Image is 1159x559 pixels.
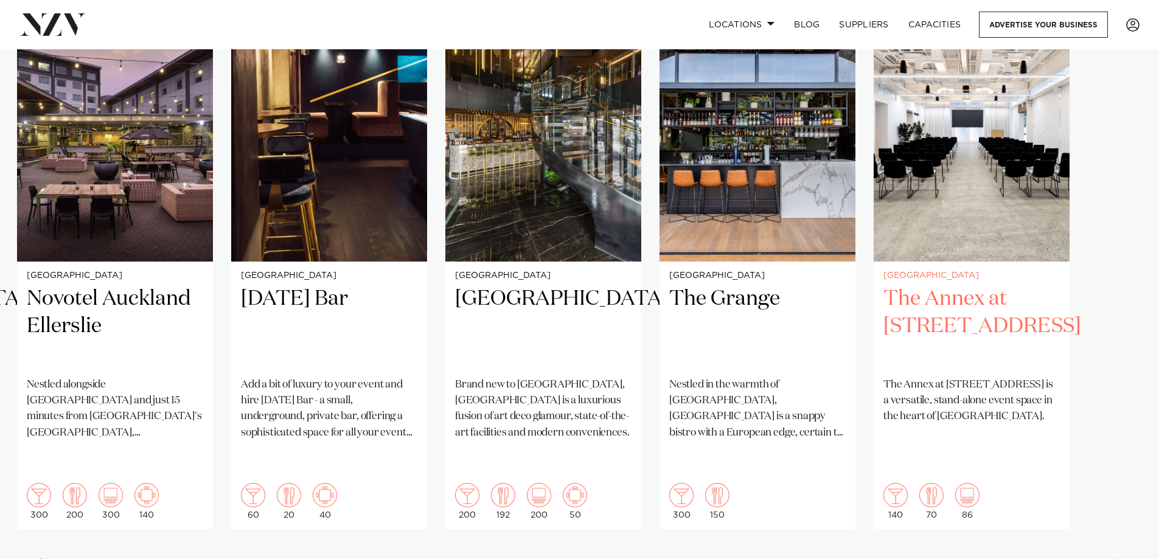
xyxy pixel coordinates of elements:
[455,377,632,441] p: Brand new to [GEOGRAPHIC_DATA], [GEOGRAPHIC_DATA] is a luxurious fusion of art deco glamour, stat...
[99,483,123,519] div: 300
[563,483,587,519] div: 50
[669,483,694,519] div: 300
[134,483,159,519] div: 140
[491,483,515,507] img: dining.png
[955,483,980,519] div: 86
[883,483,908,519] div: 140
[27,271,203,280] small: [GEOGRAPHIC_DATA]
[899,12,971,38] a: Capacities
[491,483,515,519] div: 192
[705,483,729,519] div: 150
[669,483,694,507] img: cocktail.png
[241,271,417,280] small: [GEOGRAPHIC_DATA]
[455,483,479,507] img: cocktail.png
[63,483,87,507] img: dining.png
[19,13,86,35] img: nzv-logo.png
[883,271,1060,280] small: [GEOGRAPHIC_DATA]
[955,483,980,507] img: theatre.png
[313,483,337,507] img: meeting.png
[241,483,265,519] div: 60
[455,483,479,519] div: 200
[277,483,301,507] img: dining.png
[563,483,587,507] img: meeting.png
[241,377,417,441] p: Add a bit of luxury to your event and hire [DATE] Bar - a small, underground, private bar, offeri...
[313,483,337,519] div: 40
[241,483,265,507] img: cocktail.png
[134,483,159,507] img: meeting.png
[63,483,87,519] div: 200
[527,483,551,519] div: 200
[883,285,1060,367] h2: The Annex at [STREET_ADDRESS]
[455,271,632,280] small: [GEOGRAPHIC_DATA]
[669,271,846,280] small: [GEOGRAPHIC_DATA]
[27,285,203,367] h2: Novotel Auckland Ellerslie
[27,377,203,441] p: Nestled alongside [GEOGRAPHIC_DATA] and just 15 minutes from [GEOGRAPHIC_DATA]'s [GEOGRAPHIC_DATA...
[27,483,51,519] div: 300
[277,483,301,519] div: 20
[99,483,123,507] img: theatre.png
[883,483,908,507] img: cocktail.png
[883,377,1060,425] p: The Annex at [STREET_ADDRESS] is a versatile, stand-alone event space in the heart of [GEOGRAPHIC...
[455,285,632,367] h2: [GEOGRAPHIC_DATA]
[784,12,829,38] a: BLOG
[241,285,417,367] h2: [DATE] Bar
[527,483,551,507] img: theatre.png
[669,285,846,367] h2: The Grange
[27,483,51,507] img: cocktail.png
[919,483,944,507] img: dining.png
[705,483,729,507] img: dining.png
[669,377,846,441] p: Nestled in the warmth of [GEOGRAPHIC_DATA], [GEOGRAPHIC_DATA] is a snappy bistro with a European ...
[829,12,898,38] a: SUPPLIERS
[979,12,1108,38] a: Advertise your business
[919,483,944,519] div: 70
[699,12,784,38] a: Locations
